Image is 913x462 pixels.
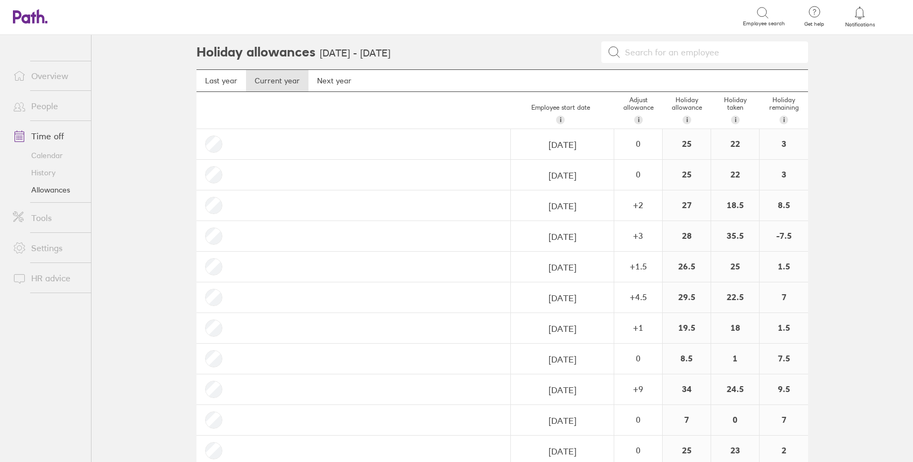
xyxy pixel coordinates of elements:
[663,221,711,251] div: 28
[511,252,613,282] input: dd/mm/yyyy
[196,70,246,91] a: Last year
[511,130,613,160] input: dd/mm/yyyy
[4,147,91,164] a: Calendar
[308,70,360,91] a: Next year
[760,252,808,282] div: 1.5
[760,374,808,404] div: 9.5
[560,116,561,124] span: i
[663,344,711,374] div: 8.5
[511,406,613,436] input: dd/mm/yyyy
[797,21,832,27] span: Get help
[711,221,759,251] div: 35.5
[663,190,711,221] div: 27
[615,445,662,455] div: 0
[511,222,613,252] input: dd/mm/yyyy
[686,116,688,124] span: i
[615,323,662,332] div: + 1
[638,116,640,124] span: i
[760,405,808,435] div: 7
[614,92,663,129] div: Adjust allowance
[760,92,808,129] div: Holiday remaining
[4,65,91,87] a: Overview
[760,129,808,159] div: 3
[615,353,662,363] div: 0
[711,282,759,312] div: 22.5
[320,48,390,59] h3: [DATE] - [DATE]
[760,190,808,221] div: 8.5
[711,92,760,129] div: Holiday taken
[663,374,711,404] div: 34
[711,252,759,282] div: 25
[711,344,759,374] div: 1
[615,139,662,148] div: 0
[711,405,759,435] div: 0
[711,313,759,343] div: 18
[760,221,808,251] div: -7.5
[4,164,91,181] a: History
[615,384,662,394] div: + 9
[4,207,91,229] a: Tools
[663,282,711,312] div: 29.5
[760,282,808,312] div: 7
[511,191,613,221] input: dd/mm/yyyy
[760,313,808,343] div: 1.5
[615,169,662,179] div: 0
[663,405,711,435] div: 7
[711,129,759,159] div: 22
[615,415,662,424] div: 0
[507,99,614,129] div: Employee start date
[711,190,759,221] div: 18.5
[842,5,877,28] a: Notifications
[4,95,91,117] a: People
[711,374,759,404] div: 24.5
[735,116,736,124] span: i
[246,70,308,91] a: Current year
[663,252,711,282] div: 26.5
[4,237,91,259] a: Settings
[615,231,662,240] div: + 3
[511,283,613,313] input: dd/mm/yyyy
[615,292,662,302] div: + 4.5
[663,313,711,343] div: 19.5
[511,314,613,344] input: dd/mm/yyyy
[511,344,613,374] input: dd/mm/yyyy
[842,22,877,28] span: Notifications
[663,129,711,159] div: 25
[621,42,802,62] input: Search for an employee
[663,160,711,190] div: 25
[760,344,808,374] div: 7.5
[663,92,711,129] div: Holiday allowance
[615,261,662,271] div: + 1.5
[4,125,91,147] a: Time off
[783,116,785,124] span: i
[511,160,613,190] input: dd/mm/yyyy
[196,35,315,69] h2: Holiday allowances
[4,181,91,198] a: Allowances
[4,267,91,289] a: HR advice
[760,160,808,190] div: 3
[511,375,613,405] input: dd/mm/yyyy
[121,11,148,21] div: Search
[711,160,759,190] div: 22
[743,20,785,27] span: Employee search
[615,200,662,210] div: + 2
